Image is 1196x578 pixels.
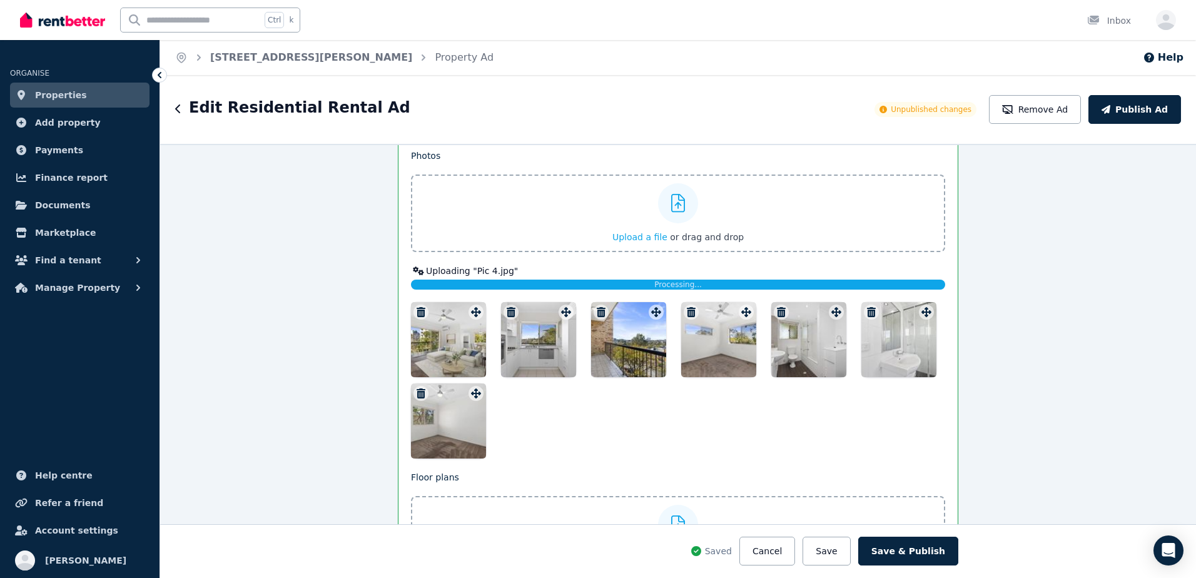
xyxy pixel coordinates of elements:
span: Help centre [35,468,93,483]
button: Cancel [739,537,795,565]
span: [PERSON_NAME] [45,553,126,568]
span: Payments [35,143,83,158]
span: Documents [35,198,91,213]
div: Uploading " Pic 4.jpg " [411,265,945,277]
a: Add property [10,110,149,135]
span: Find a tenant [35,253,101,268]
button: Publish Ad [1088,95,1181,124]
button: Manage Property [10,275,149,300]
span: Upload a file [612,232,667,242]
h1: Edit Residential Rental Ad [189,98,410,118]
span: Finance report [35,170,108,185]
span: k [289,15,293,25]
span: Refer a friend [35,495,103,510]
a: Help centre [10,463,149,488]
a: Property Ad [435,51,494,63]
button: Save & Publish [858,537,958,565]
span: Properties [35,88,87,103]
a: [STREET_ADDRESS][PERSON_NAME] [210,51,412,63]
span: Add property [35,115,101,130]
a: Marketplace [10,220,149,245]
nav: Breadcrumb [160,40,509,75]
p: Photos [411,150,945,162]
span: Processing... [654,280,702,289]
span: Unpublished changes [891,104,971,114]
button: Remove Ad [989,95,1081,124]
span: Ctrl [265,12,284,28]
a: Finance report [10,165,149,190]
p: Floor plans [411,471,945,484]
button: Save [803,537,850,565]
button: Help [1143,50,1183,65]
a: Account settings [10,518,149,543]
a: Payments [10,138,149,163]
button: Upload a file or drag and drop [612,231,744,243]
img: RentBetter [20,11,105,29]
div: Inbox [1087,14,1131,27]
span: or drag and drop [670,232,744,242]
span: Account settings [35,523,118,538]
span: Marketplace [35,225,96,240]
a: Documents [10,193,149,218]
a: Properties [10,83,149,108]
a: Refer a friend [10,490,149,515]
button: Find a tenant [10,248,149,273]
div: Open Intercom Messenger [1153,535,1183,565]
span: Manage Property [35,280,120,295]
span: Saved [705,545,732,557]
span: ORGANISE [10,69,49,78]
